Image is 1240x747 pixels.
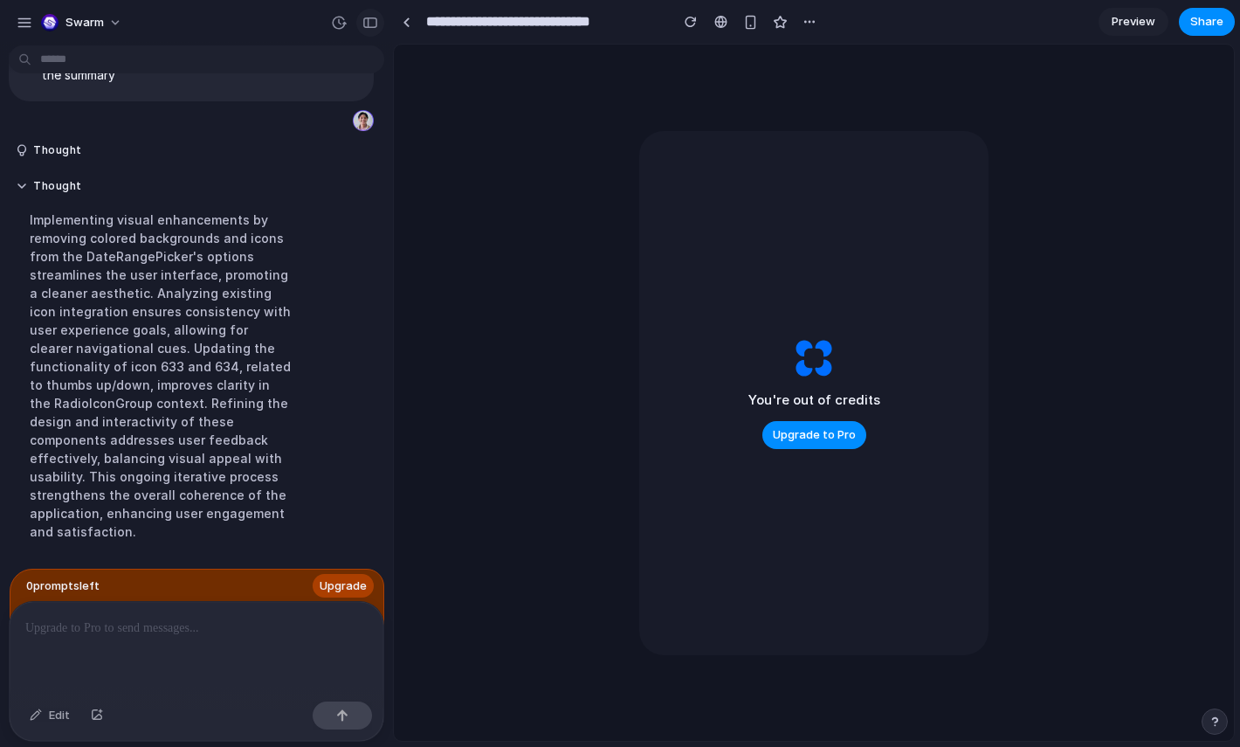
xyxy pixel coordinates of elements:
[313,574,374,598] button: Upgrade
[748,391,880,411] h2: You're out of credits
[1190,13,1223,31] span: Share
[762,421,866,449] button: Upgrade to Pro
[10,602,383,695] div: To enrich screen reader interactions, please activate Accessibility in Grammarly extension settings
[65,14,104,31] span: Swarm
[16,200,307,551] div: Implementing visual enhancements by removing colored backgrounds and icons from the DateRangePick...
[1112,13,1155,31] span: Preview
[773,426,856,444] span: Upgrade to Pro
[1179,8,1235,36] button: Share
[320,578,367,595] span: Upgrade
[1099,8,1168,36] a: Preview
[34,9,131,37] button: Swarm
[26,578,100,595] span: 0 prompt s left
